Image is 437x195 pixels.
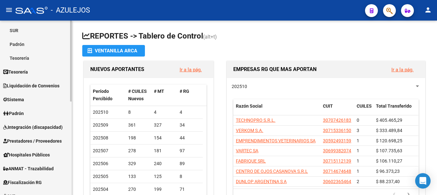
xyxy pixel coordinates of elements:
span: DUNLOP ARGENTINA S A [236,179,287,184]
div: 34 [180,121,200,129]
span: Razón Social [236,103,263,109]
div: 240 [154,160,174,167]
button: Ir a la pág. [174,64,207,75]
span: (alt+t) [203,34,217,40]
h1: REPORTES -> Tablero de Control [82,31,427,42]
span: FABRIQUE SRL [236,158,266,164]
div: 361 [128,121,149,129]
datatable-header-cell: # MT [151,84,177,106]
div: 327 [154,121,174,129]
span: NUEVOS APORTANTES [90,66,144,72]
mat-icon: person [424,6,432,14]
div: 278 [128,147,149,155]
span: TECHNOPRO S.R.L. [236,118,275,123]
a: Ir a la pág. [180,67,202,73]
span: 30715336150 [323,128,351,133]
div: 97 [180,147,200,155]
div: 181 [154,147,174,155]
span: 30592493159 [323,138,351,143]
span: $ 106.110,27 [376,158,402,164]
span: CUILES [357,103,372,109]
span: 30707426183 [323,118,351,123]
span: 0 [357,118,359,123]
span: Integración (discapacidad) [3,124,63,131]
span: Total Transferido [376,103,412,109]
div: 133 [128,173,149,180]
div: 270 [128,186,149,193]
span: 30714674648 [323,169,351,174]
datatable-header-cell: Razón Social [233,99,320,120]
span: 202507 [93,148,108,153]
div: 125 [154,173,174,180]
datatable-header-cell: # CUILES Nuevos [126,84,151,106]
span: 1 [357,148,359,153]
span: # RG [180,89,189,94]
span: Hospitales Públicos [3,151,50,158]
span: 202510 [232,84,247,89]
button: Ventanilla ARCA [82,45,145,57]
span: 30699382074 [323,148,351,153]
span: EMPRESAS RG QUE MAS APORTAN [233,66,317,72]
span: $ 96.373,23 [376,169,400,174]
span: Prestadores / Proveedores [3,137,62,145]
div: 71 [180,186,200,193]
span: 202509 [93,122,108,128]
span: VERKOM S.A. [236,128,263,133]
div: 4 [180,109,200,116]
datatable-header-cell: CUIT [320,99,354,120]
span: 1 [357,138,359,143]
span: 202506 [93,161,108,166]
span: # MT [154,89,164,94]
span: $ 405.465,29 [376,118,402,123]
span: 30715112139 [323,158,351,164]
datatable-header-cell: CUILES [354,99,373,120]
div: 44 [180,134,200,142]
datatable-header-cell: Período Percibido [90,84,126,106]
datatable-header-cell: Total Transferido [373,99,418,120]
span: 202505 [93,174,108,179]
span: $ 88.237,40 [376,179,400,184]
span: - AZULEJOS [51,3,90,17]
div: 8 [128,109,149,116]
span: CENTRO DE OJOS CASANOVA S.R.L [236,169,308,174]
span: VARTEC SA [236,148,258,153]
span: Padrón [3,110,24,117]
span: 30602365464 [323,179,351,184]
span: Fiscalización RG [3,179,42,186]
span: EMPRENDIMIENTOS VETERINARIOS SA [236,138,316,143]
span: 202508 [93,135,108,140]
span: Sistema [3,96,24,103]
span: Tesorería [3,68,28,75]
span: CUIT [323,103,333,109]
datatable-header-cell: # RG [177,84,203,106]
div: 8 [180,173,200,180]
div: 198 [128,134,149,142]
span: $ 333.489,84 [376,128,402,133]
span: # CUILES Nuevos [128,89,147,101]
span: 202504 [93,187,108,192]
span: 1 [357,169,359,174]
button: Ir a la pág. [386,64,419,75]
div: 329 [128,160,149,167]
span: ANMAT - Trazabilidad [3,165,54,172]
span: Período Percibido [93,89,112,101]
div: Open Intercom Messenger [415,173,431,189]
div: 154 [154,134,174,142]
span: 3 [357,128,359,133]
span: 1 [357,158,359,164]
div: 89 [180,160,200,167]
div: 199 [154,186,174,193]
a: Ir a la pág. [391,67,414,73]
span: Liquidación de Convenios [3,82,59,89]
span: $ 107.735,63 [376,148,402,153]
span: 2 [357,179,359,184]
mat-icon: menu [5,6,13,14]
div: 4 [154,109,174,116]
div: Ventanilla ARCA [87,45,140,57]
span: $ 120.698,25 [376,138,402,143]
span: 202510 [93,110,108,115]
